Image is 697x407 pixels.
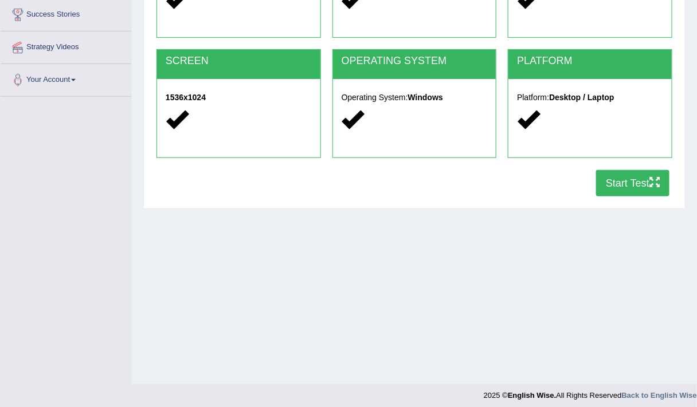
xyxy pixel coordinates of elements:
a: Strategy Videos [1,31,131,60]
strong: Desktop / Laptop [549,93,614,102]
strong: 1536x1024 [166,93,206,102]
a: Your Account [1,64,131,93]
button: Start Test [596,170,669,196]
a: Back to English Wise [622,391,697,400]
h2: SCREEN [166,56,312,67]
strong: English Wise. [508,391,556,400]
div: 2025 © All Rights Reserved [484,384,697,401]
h5: Operating System: [342,93,488,102]
strong: Windows [408,93,443,102]
h2: OPERATING SYSTEM [342,56,488,67]
h5: Platform: [517,93,663,102]
h2: PLATFORM [517,56,663,67]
